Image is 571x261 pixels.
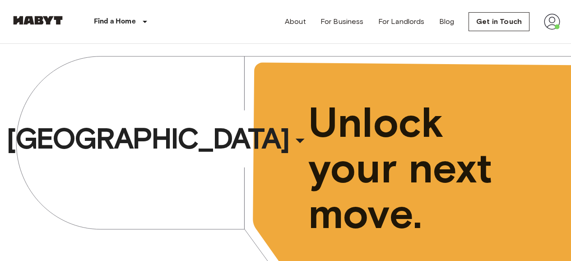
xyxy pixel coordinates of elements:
[11,16,65,25] img: Habyt
[285,16,306,27] a: About
[3,118,314,159] button: [GEOGRAPHIC_DATA]
[308,100,537,237] span: Unlock your next move.
[469,12,529,31] a: Get in Touch
[378,16,425,27] a: For Landlords
[544,14,560,30] img: avatar
[320,16,364,27] a: For Business
[439,16,455,27] a: Blog
[94,16,136,27] p: Find a Home
[6,121,289,157] span: [GEOGRAPHIC_DATA]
